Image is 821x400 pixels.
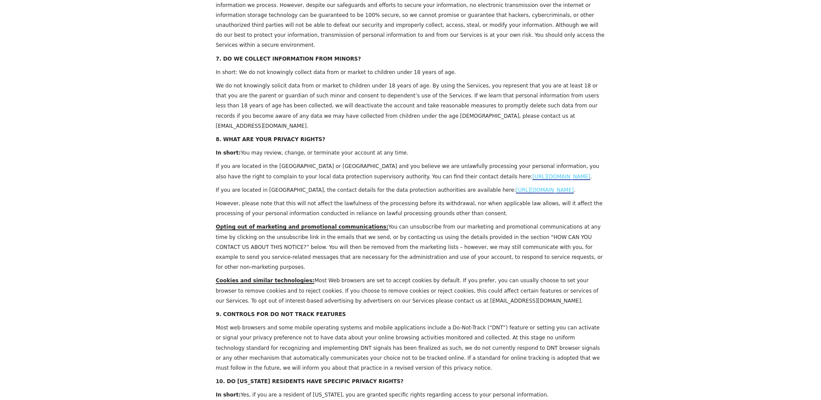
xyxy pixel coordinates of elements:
span: However, please note that this will not affect the lawfulness of the processing before its withdr... [216,200,603,216]
span: 7. DO WE COLLECT INFORMATION FROM MINORS? [216,56,361,62]
span: Yes, if you are a resident of [US_STATE], you are granted specific rights regarding access to you... [241,392,548,398]
span: You may review, change, or terminate your account at any time. [241,150,408,156]
span: If you are located in the [GEOGRAPHIC_DATA] or [GEOGRAPHIC_DATA] and you believe we are unlawfull... [216,163,599,179]
span: In short: [216,150,241,156]
span: . [574,187,576,193]
span: Opting out of marketing and promotional communications: [216,224,389,230]
span: Most Web browsers are set to accept cookies by default. If you prefer, you can usually choose to ... [216,277,599,303]
span: In short: [216,392,241,398]
a: [URL][DOMAIN_NAME] [516,182,573,194]
span: 8. WHAT ARE YOUR PRIVACY RIGHTS? [216,136,325,142]
span: Cookies and similar technologies: [216,277,315,284]
span: In short: We do not knowingly collect data from or market to children under 18 years of age. [216,69,456,75]
span: . [590,174,592,180]
span: 10. DO [US_STATE] RESIDENTS HAVE SPECIFIC PRIVACY RIGHTS? [216,378,404,384]
span: If you are located in [GEOGRAPHIC_DATA], the contact details for the data protection authorities ... [216,187,516,193]
span: 9. CONTROLS FOR DO NOT TRACK FEATURES [216,311,346,317]
a: [URL][DOMAIN_NAME] [532,169,590,181]
span: We do not knowingly solicit data from or market to children under 18 years of age. By using the S... [216,83,599,129]
span: [URL][DOMAIN_NAME] [532,174,590,180]
span: Most web browsers and some mobile operating systems and mobile applications include a Do-Not-Trac... [216,325,600,371]
span: [URL][DOMAIN_NAME] [516,187,573,193]
span: You can unsubscribe from our marketing and promotional communications at any time by clicking on ... [216,224,603,270]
